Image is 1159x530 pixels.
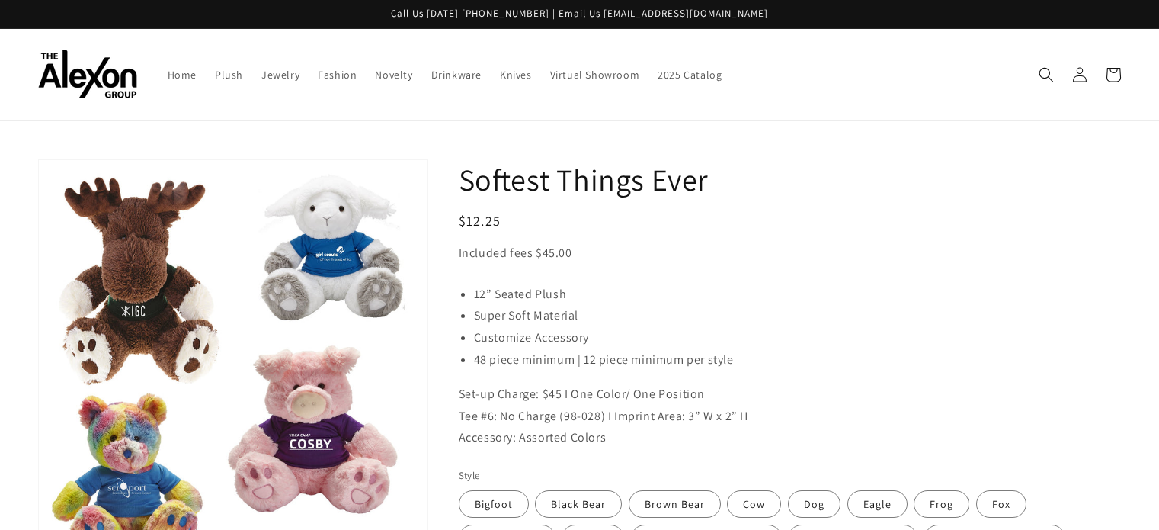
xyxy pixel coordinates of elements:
[629,490,721,518] label: Brown Bear
[252,59,309,91] a: Jewelry
[375,68,412,82] span: Novelty
[550,68,640,82] span: Virtual Showroom
[500,68,532,82] span: Knives
[491,59,541,91] a: Knives
[1029,58,1063,92] summary: Search
[459,245,572,261] span: Included fees $45.00
[727,490,781,518] label: Cow
[422,59,491,91] a: Drinkware
[318,68,357,82] span: Fashion
[648,59,731,91] a: 2025 Catalog
[976,490,1026,518] label: Fox
[158,59,206,91] a: Home
[474,327,1121,349] li: Customize Accessory
[366,59,421,91] a: Novelty
[459,159,1121,199] h1: Softest Things Ever
[459,490,529,518] label: Bigfoot
[788,490,840,518] label: Dog
[431,68,482,82] span: Drinkware
[38,50,137,99] img: The Alexon Group
[474,349,1121,371] li: 48 piece minimum | 12 piece minimum per style
[914,490,969,518] label: Frog
[261,68,299,82] span: Jewelry
[459,429,607,445] span: Accessory: Assorted Colors
[206,59,252,91] a: Plush
[168,68,197,82] span: Home
[474,305,1121,327] li: Super Soft Material
[541,59,649,91] a: Virtual Showroom
[459,406,1121,428] p: Tee #6: No Charge (98-028) I Imprint Area: 3” W x 2” H
[474,284,1121,306] li: 12” Seated Plush
[658,68,722,82] span: 2025 Catalog
[459,384,1121,406] p: Set-up Charge: $45 I One Color/ One Position
[847,490,908,518] label: Eagle
[459,468,482,483] legend: Style
[459,212,501,230] span: $12.25
[215,68,243,82] span: Plush
[309,59,366,91] a: Fashion
[535,490,622,518] label: Black Bear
